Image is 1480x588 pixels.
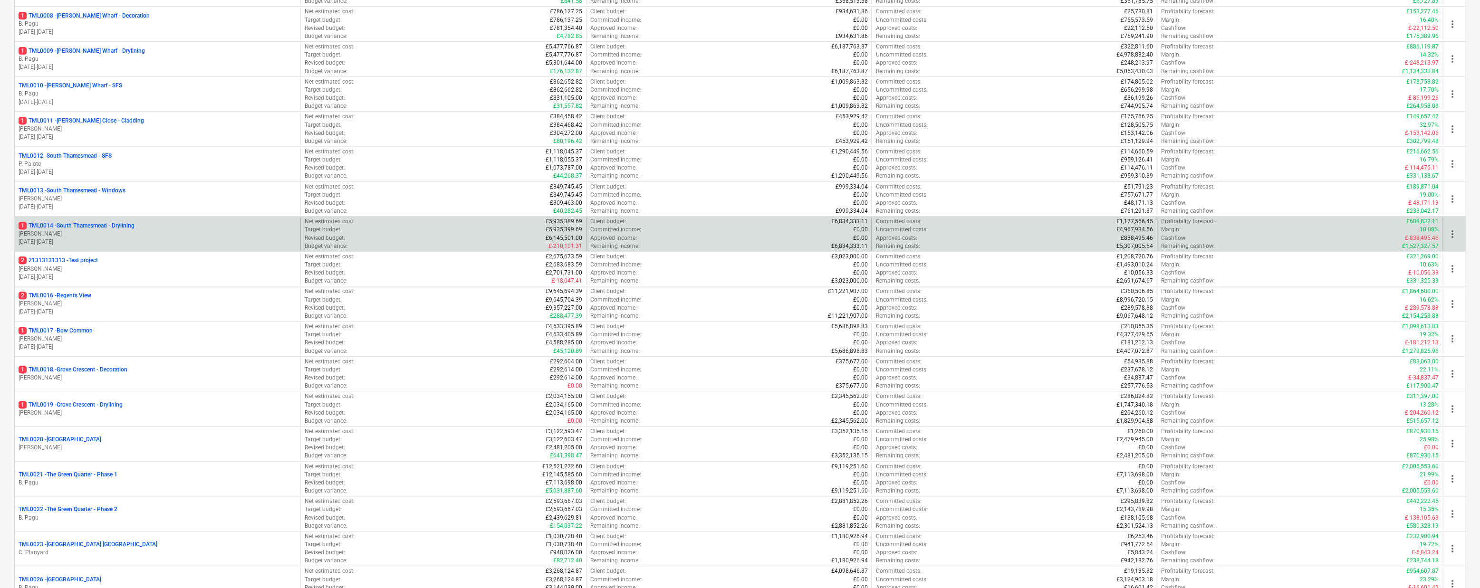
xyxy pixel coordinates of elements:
div: TML0023 -[GEOGRAPHIC_DATA] [GEOGRAPHIC_DATA]C. Planyard [19,541,297,557]
div: TML0020 -[GEOGRAPHIC_DATA][PERSON_NAME] [19,436,297,452]
p: [DATE] - [DATE] [19,133,297,141]
p: £128,505.75 [1121,121,1153,129]
p: £5,935,399.69 [546,226,582,234]
p: Profitability forecast : [1161,78,1215,86]
p: £786,137.25 [550,16,582,24]
span: more_vert [1447,123,1458,135]
p: £176,132.87 [550,67,582,76]
p: £849,745.45 [550,191,582,199]
p: [PERSON_NAME] [19,409,297,417]
p: £6,187,763.87 [831,67,867,76]
p: Approved costs : [875,129,917,137]
p: Committed income : [590,121,641,129]
p: £114,660.59 [1121,148,1153,156]
span: 1 [19,327,27,334]
p: Revised budget : [305,164,345,172]
p: [PERSON_NAME] [19,300,297,308]
p: £862,652.82 [550,78,582,86]
p: Committed income : [590,226,641,234]
p: £86,199.26 [1124,94,1153,102]
p: £0.00 [853,51,867,59]
span: more_vert [1447,158,1458,170]
p: TML0019 - Grove Crescent - Drylining [19,401,123,409]
p: £0.00 [853,16,867,24]
p: [PERSON_NAME] [19,265,297,273]
p: £886,119.87 [1406,43,1439,51]
span: more_vert [1447,263,1458,275]
span: more_vert [1447,19,1458,30]
p: Budget variance : [305,207,347,215]
p: [PERSON_NAME] [19,195,297,203]
p: £1,009,863.82 [831,78,867,86]
p: £331,138.67 [1406,172,1439,180]
span: more_vert [1447,298,1458,310]
p: Budget variance : [305,102,347,110]
p: Target budget : [305,156,342,164]
p: £1,177,566.45 [1116,218,1153,226]
p: Target budget : [305,226,342,234]
p: £31,557.82 [553,102,582,110]
p: £761,291.87 [1121,207,1153,215]
p: Net estimated cost : [305,113,355,121]
p: Budget variance : [305,32,347,40]
p: £-153,142.06 [1405,129,1439,137]
p: B. Pagu [19,55,297,63]
p: [PERSON_NAME] [19,444,297,452]
p: Remaining cashflow : [1161,172,1215,180]
p: £322,811.60 [1121,43,1153,51]
p: £-22,112.50 [1408,24,1439,32]
p: £4,782.85 [557,32,582,40]
p: TML0026 - [GEOGRAPHIC_DATA] [19,576,101,584]
p: Net estimated cost : [305,8,355,16]
p: £302,799.48 [1406,137,1439,145]
p: £0.00 [853,59,867,67]
p: TML0020 - [GEOGRAPHIC_DATA] [19,436,101,444]
p: £1,290,449.56 [831,172,867,180]
p: Approved costs : [875,59,917,67]
p: £831,105.00 [550,94,582,102]
p: Budget variance : [305,67,347,76]
p: Committed costs : [875,8,921,16]
p: 19.00% [1420,191,1439,199]
p: Revised budget : [305,24,345,32]
p: Revised budget : [305,94,345,102]
p: Client budget : [590,183,626,191]
p: £0.00 [853,86,867,94]
p: £40,282.45 [553,207,582,215]
p: £5,477,766.87 [546,43,582,51]
div: TML0013 -South Thamesmead - Windows[PERSON_NAME][DATE]-[DATE] [19,187,297,211]
p: £149,657.42 [1406,113,1439,121]
p: Profitability forecast : [1161,43,1215,51]
p: £384,468.42 [550,121,582,129]
p: B. Pagu [19,90,297,98]
p: £44,268.37 [553,172,582,180]
p: Uncommitted costs : [875,51,927,59]
p: £453,929.42 [835,113,867,121]
p: TML0008 - [PERSON_NAME] Wharf - Decoration [19,12,150,20]
span: more_vert [1447,438,1458,449]
p: Cashflow : [1161,24,1187,32]
p: Committed income : [590,86,641,94]
p: Profitability forecast : [1161,148,1215,156]
p: P. Palote [19,160,297,168]
p: Approved income : [590,199,637,207]
p: [PERSON_NAME] [19,230,297,238]
p: Committed costs : [875,218,921,226]
p: £216,662.56 [1406,148,1439,156]
div: 1TML0011 -[PERSON_NAME] Close - Cladding[PERSON_NAME][DATE]-[DATE] [19,117,297,141]
p: Client budget : [590,78,626,86]
p: 16.40% [1420,16,1439,24]
p: TML0010 - [PERSON_NAME] Wharf - SFS [19,82,122,90]
p: £1,290,449.56 [831,148,867,156]
div: 1TML0017 -Bow Common[PERSON_NAME][DATE]-[DATE] [19,327,297,351]
p: £153,142.06 [1121,129,1153,137]
p: £656,299.98 [1121,86,1153,94]
p: Uncommitted costs : [875,226,927,234]
p: Remaining cashflow : [1161,137,1215,145]
p: TML0022 - The Green Quarter - Phase 2 [19,505,117,513]
p: TML0021 - The Green Quarter - Phase 1 [19,471,117,479]
p: [DATE] - [DATE] [19,28,297,36]
span: more_vert [1447,88,1458,100]
p: TML0014 - South Thamesmead - Drylining [19,222,135,230]
p: £174,805.02 [1121,78,1153,86]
